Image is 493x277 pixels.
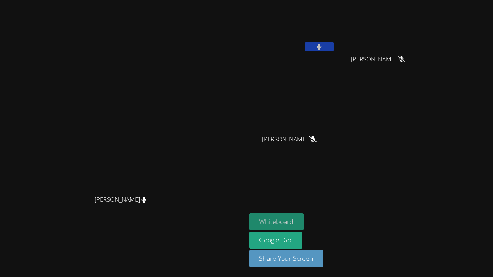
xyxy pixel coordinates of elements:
span: [PERSON_NAME] [262,134,317,145]
button: Share Your Screen [249,250,324,267]
button: Whiteboard [249,213,304,230]
a: Google Doc [249,232,303,249]
span: [PERSON_NAME] [95,194,146,205]
span: [PERSON_NAME] [351,54,405,65]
